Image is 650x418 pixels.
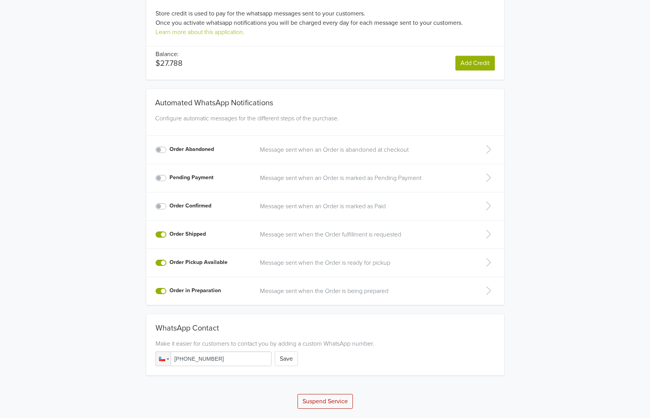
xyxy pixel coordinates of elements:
a: Message sent when the Order is ready for pickup [260,258,468,267]
label: Pending Payment [169,173,214,182]
label: Order in Preparation [169,286,221,295]
a: Message sent when an Order is marked as Paid [260,202,468,211]
input: 1 (702) 123-4567 [156,351,272,366]
div: WhatsApp Contact [156,324,495,336]
button: Suspend Service [298,394,353,409]
div: Automated WhatsApp Notifications [152,89,498,111]
a: Message sent when an Order is abandoned at checkout [260,145,468,154]
label: Order Confirmed [169,202,211,210]
div: Configure automatic messages for the different steps of the purchase. [152,114,498,132]
label: Order Shipped [169,230,206,238]
a: Message sent when the Order is being prepared [260,286,468,296]
a: Learn more about this application. [156,28,245,36]
a: Message sent when the Order fulfillment is requested [260,230,468,239]
a: Add Credit [455,56,495,70]
div: Chile: + 56 [156,352,171,366]
p: $27.788 [156,59,183,68]
p: Balance: [156,50,183,59]
a: Message sent when an Order is marked as Pending Payment [260,173,468,183]
label: Order Abandoned [169,145,214,154]
div: Make it easier for customers to contact you by adding a custom WhatsApp number. [156,339,495,348]
button: Save [275,351,298,366]
label: Order Pickup Available [169,258,227,267]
